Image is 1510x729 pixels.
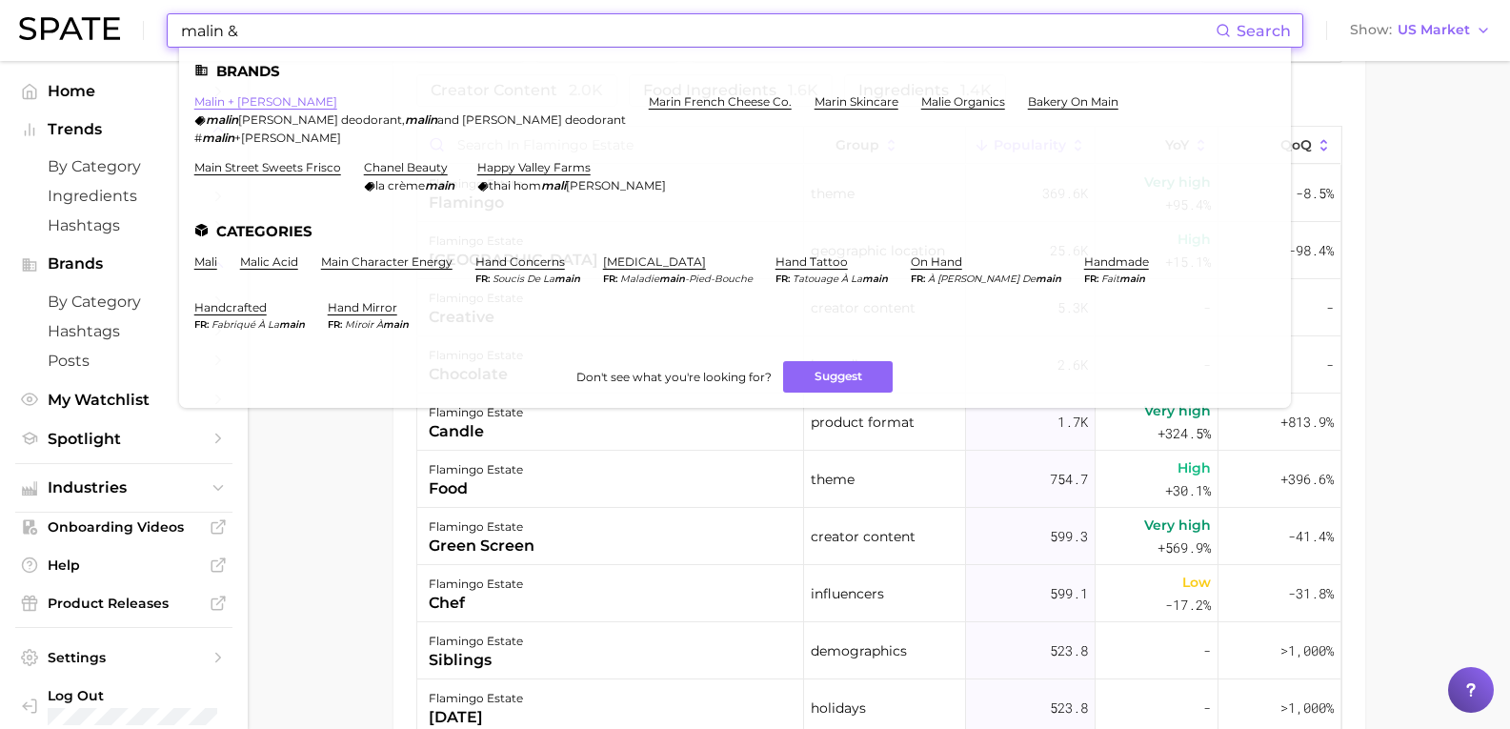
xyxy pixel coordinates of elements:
span: Hashtags [48,322,200,340]
a: hand concerns [475,254,565,269]
span: fr [911,273,928,285]
div: green screen [429,535,534,557]
span: 599.3 [1050,525,1088,548]
a: marin skincare [815,94,898,109]
span: by Category [48,157,200,175]
span: Low [1182,571,1211,594]
span: demographics [811,639,907,662]
span: Ingredients [48,187,200,205]
span: >1,000% [1280,641,1334,659]
span: -8.5% [1296,182,1334,205]
span: soucis de la [493,273,554,285]
button: flamingo estatechefinfluencers599.1Low-17.2%-31.8% [417,565,1341,622]
em: main [383,318,409,331]
span: +324.5% [1158,422,1211,445]
span: Miroir à [345,318,383,331]
span: 523.8 [1050,639,1088,662]
a: Posts [15,346,232,375]
span: [PERSON_NAME] [566,178,666,192]
li: Brands [194,63,1276,79]
a: Hashtags [15,211,232,240]
span: 754.7 [1050,468,1088,491]
em: mali [541,178,566,192]
span: Home [48,82,200,100]
div: flamingo estate [429,401,523,424]
em: main [554,273,580,285]
div: [DATE] [429,706,523,729]
span: - [1326,296,1334,319]
span: fabriqué à la [211,318,279,331]
div: food [429,477,523,500]
div: flamingo estate [429,630,523,653]
span: thai hom [489,178,541,192]
span: +396.6% [1280,468,1334,491]
li: Categories [194,223,1276,239]
button: flamingo estategreen screencreator content599.3Very high+569.9%-41.4% [417,508,1341,565]
a: chanel beauty [364,160,448,174]
span: My Watchlist [48,391,200,409]
button: Industries [15,474,232,502]
a: [MEDICAL_DATA] [603,254,706,269]
em: malin [202,131,234,145]
a: My Watchlist [15,385,232,415]
span: +569.9% [1158,537,1211,559]
span: creator content [811,525,916,548]
em: main [659,273,685,285]
span: +[PERSON_NAME] [234,131,341,145]
a: Home [15,76,232,106]
span: fr [775,273,793,285]
span: Hashtags [48,216,200,234]
span: 1.7k [1057,411,1088,434]
span: fr [328,318,345,331]
em: main [1036,273,1061,285]
a: mali [194,254,217,269]
a: malin + [PERSON_NAME] [194,94,337,109]
a: main character energy [321,254,453,269]
span: la crème [375,178,425,192]
a: Ingredients [15,181,232,211]
span: Very high [1144,514,1211,537]
button: ShowUS Market [1345,18,1496,43]
a: happy valley farms [477,160,591,174]
div: candle [429,420,523,443]
div: siblings [429,649,523,672]
a: on hand [911,254,962,269]
span: Fait [1101,273,1119,285]
span: Onboarding Videos [48,518,200,536]
img: SPATE [19,17,120,40]
span: Very high [1144,399,1211,422]
div: flamingo estate [429,687,523,710]
div: flamingo estate [429,458,523,481]
span: fr [603,273,620,285]
span: - [1203,697,1211,719]
span: Brands [48,255,200,273]
a: hand tattoo [775,254,848,269]
input: Search here for a brand, industry, or ingredient [179,14,1216,47]
span: Help [48,557,200,574]
span: Search [1237,22,1291,40]
button: Trends [15,115,232,144]
a: by Category [15,152,232,181]
span: Show [1350,25,1392,35]
span: -41.4% [1288,525,1334,548]
button: flamingo estatesiblingsdemographics523.8->1,000% [417,622,1341,679]
a: handcrafted [194,300,267,314]
span: >1,000% [1280,699,1334,717]
div: chef [429,592,523,615]
a: marin french cheese co. [649,94,792,109]
span: # [194,131,202,145]
a: malic acid [240,254,298,269]
span: US Market [1398,25,1470,35]
span: à [PERSON_NAME] de [928,273,1036,285]
button: flamingo estatecandleproduct format1.7kVery high+324.5%+813.9% [417,394,1341,451]
span: High [1178,456,1211,479]
span: 599.1 [1050,582,1088,605]
em: malin [405,112,437,127]
span: maladie [620,273,659,285]
span: - [1203,639,1211,662]
em: main [1119,273,1145,285]
span: Posts [48,352,200,370]
span: Spotlight [48,430,200,448]
em: main [279,318,305,331]
div: flamingo estate [429,573,523,596]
